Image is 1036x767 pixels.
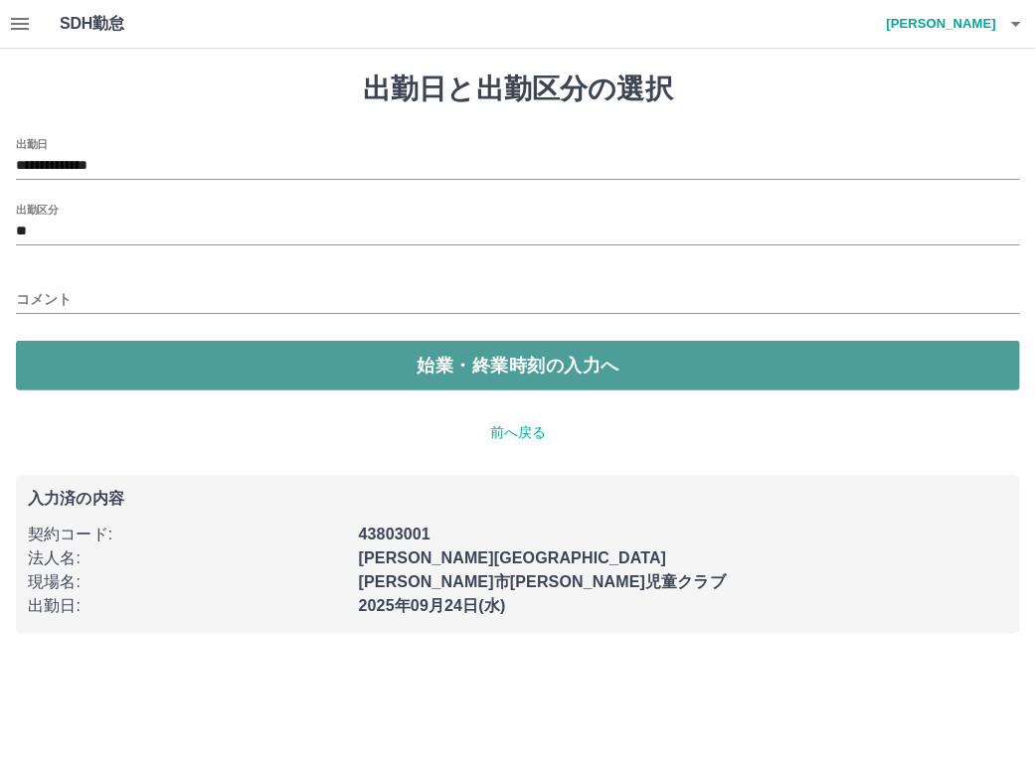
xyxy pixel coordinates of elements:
[28,546,347,570] p: 法人名 :
[359,526,431,542] b: 43803001
[28,523,347,546] p: 契約コード :
[359,597,506,614] b: 2025年09月24日(水)
[28,570,347,594] p: 現場名 :
[16,341,1020,390] button: 始業・終業時刻の入力へ
[28,594,347,618] p: 出勤日 :
[16,73,1020,106] h1: 出勤日と出勤区分の選択
[16,202,58,217] label: 出勤区分
[359,549,667,566] b: [PERSON_NAME][GEOGRAPHIC_DATA]
[359,573,726,590] b: [PERSON_NAME]市[PERSON_NAME]児童クラブ
[16,136,48,151] label: 出勤日
[16,422,1020,443] p: 前へ戻る
[28,491,1008,507] p: 入力済の内容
